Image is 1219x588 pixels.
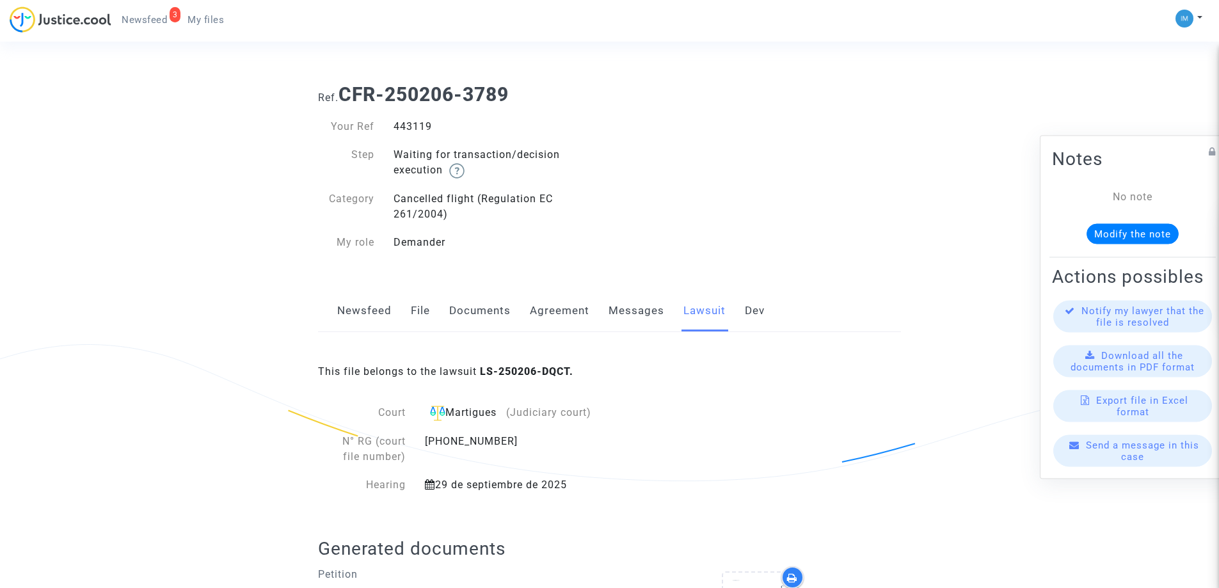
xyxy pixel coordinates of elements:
[506,406,591,418] span: (Judiciary court)
[415,434,674,465] div: [PHONE_NUMBER]
[318,477,415,493] div: Hearing
[745,290,765,332] a: Dev
[1087,223,1179,244] button: Modify the note
[318,537,901,560] h2: Generated documents
[530,290,589,332] a: Agreement
[1081,305,1204,328] span: Notify my lawyer that the file is resolved
[449,290,511,332] a: Documents
[609,290,664,332] a: Messages
[425,405,665,421] div: Martigues
[384,147,610,179] div: Waiting for transaction/decision execution
[683,290,726,332] a: Lawsuit
[318,91,339,104] span: Ref.
[1052,265,1213,287] h2: Actions possibles
[411,290,430,332] a: File
[1175,10,1193,28] img: a105443982b9e25553e3eed4c9f672e7
[1096,394,1188,417] span: Export file in Excel format
[337,290,392,332] a: Newsfeed
[308,235,384,250] div: My role
[384,191,610,222] div: Cancelled flight (Regulation EC 261/2004)
[449,163,465,179] img: help.svg
[111,10,177,29] a: 3Newsfeed
[318,365,573,377] span: This file belongs to the lawsuit
[1071,189,1194,204] div: No note
[480,365,573,377] b: LS-250206-DQCT.
[430,406,445,421] img: icon-faciliter-sm.svg
[1086,439,1199,462] span: Send a message in this case
[308,191,384,222] div: Category
[318,434,415,465] div: N° RG (court file number)
[318,405,415,421] div: Court
[308,147,384,179] div: Step
[384,235,610,250] div: Demander
[177,10,234,29] a: My files
[415,477,674,493] div: 29 de septiembre de 2025
[187,14,224,26] span: My files
[170,7,181,22] div: 3
[122,14,167,26] span: Newsfeed
[308,119,384,134] div: Your Ref
[1052,147,1213,170] h2: Notes
[384,119,610,134] div: 443119
[339,83,509,106] b: CFR-250206-3789
[1071,349,1195,372] span: Download all the documents in PDF format
[318,566,600,582] p: Petition
[10,6,111,33] img: jc-logo.svg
